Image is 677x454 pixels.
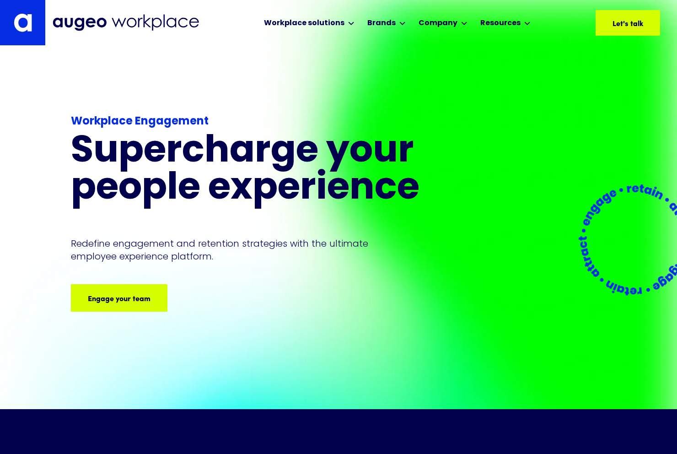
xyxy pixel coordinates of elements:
p: Redefine engagement and retention strategies with the ultimate employee experience platform. [71,237,386,263]
h1: Supercharge your people experience [71,134,466,208]
a: Engage your team [71,285,167,312]
img: Augeo's "a" monogram decorative logo in white. [14,13,32,32]
div: Brands [367,18,396,29]
div: Company [419,18,457,29]
div: Resources [480,18,521,29]
img: Augeo Workplace business unit full logo in mignight blue. [53,14,199,31]
div: Workplace Engagement [71,113,466,130]
a: Let's talk [596,10,660,36]
div: Workplace solutions [264,18,344,29]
